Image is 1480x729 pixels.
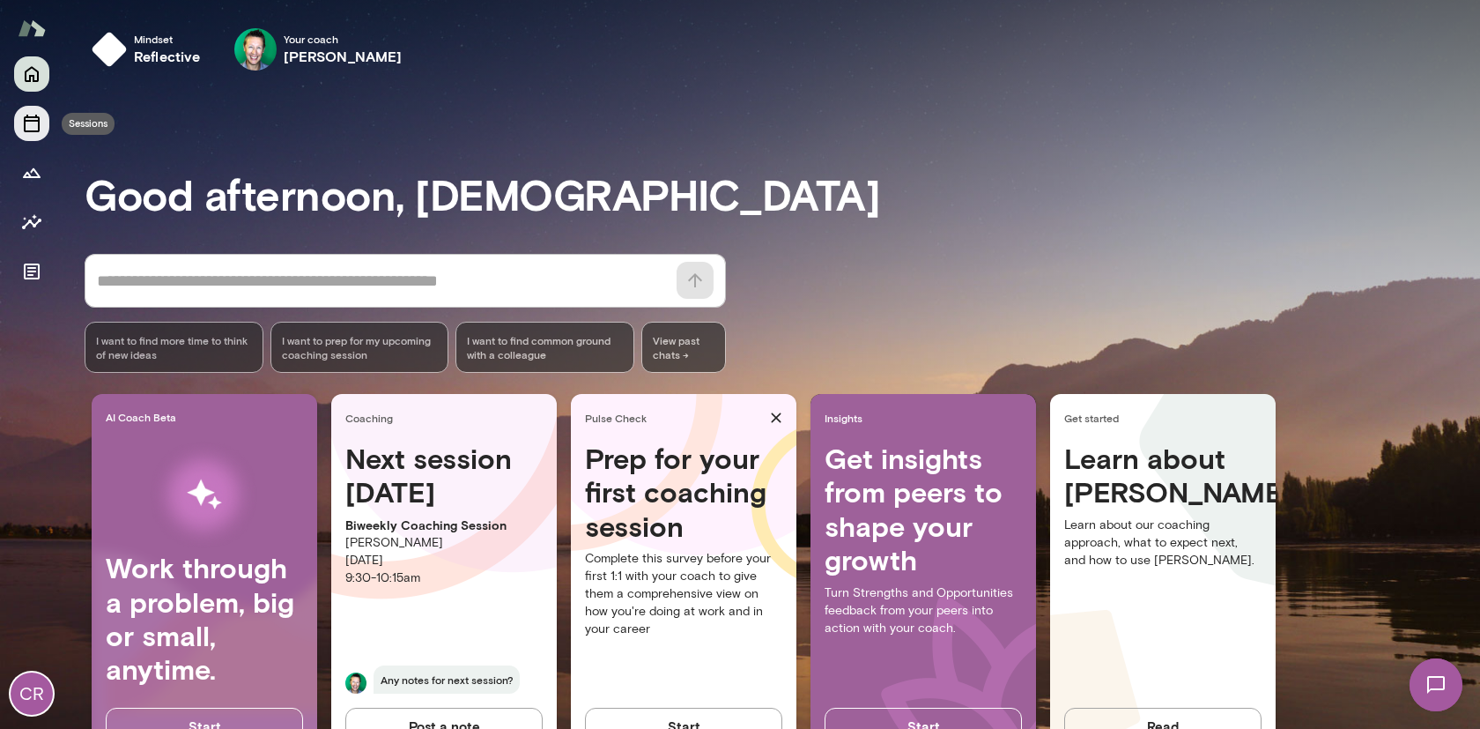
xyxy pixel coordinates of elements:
[14,254,49,289] button: Documents
[11,673,53,715] div: CR
[282,333,438,361] span: I want to prep for my upcoming coaching session
[585,442,782,543] h4: Prep for your first coaching session
[18,11,46,45] img: Mento
[134,32,201,46] span: Mindset
[14,155,49,190] button: Growth Plan
[345,569,543,587] p: 9:30 - 10:15am
[374,666,520,694] span: Any notes for next session?
[284,46,403,67] h6: [PERSON_NAME]
[345,411,550,425] span: Coaching
[270,322,449,373] div: I want to prep for my upcoming coaching session
[222,21,415,78] div: Brian LawrenceYour coach[PERSON_NAME]
[1064,411,1269,425] span: Get started
[126,439,283,551] img: AI Workflows
[85,21,215,78] button: Mindsetreflective
[455,322,634,373] div: I want to find common ground with a colleague
[345,517,543,534] p: Biweekly Coaching Session
[1064,442,1262,510] h4: Learn about [PERSON_NAME]
[234,28,277,71] img: Brian Lawrence
[345,534,543,552] p: [PERSON_NAME]
[1064,517,1262,569] p: Learn about our coaching approach, what to expect next, and how to use [PERSON_NAME].
[96,333,252,361] span: I want to find more time to think of new ideas
[14,106,49,141] button: Sessions
[345,552,543,569] p: [DATE]
[85,322,263,373] div: I want to find more time to think of new ideas
[825,442,1022,577] h4: Get insights from peers to shape your growth
[62,113,115,135] div: Sessions
[106,551,303,687] h4: Work through a problem, big or small, anytime.
[106,410,310,424] span: AI Coach Beta
[825,411,1029,425] span: Insights
[14,56,49,92] button: Home
[345,442,543,510] h4: Next session [DATE]
[284,32,403,46] span: Your coach
[641,322,726,373] span: View past chats ->
[85,169,1480,219] h3: Good afternoon, [DEMOGRAPHIC_DATA]
[14,205,49,240] button: Insights
[585,550,782,638] p: Complete this survey before your first 1:1 with your coach to give them a comprehensive view on h...
[825,584,1022,637] p: Turn Strengths and Opportunities feedback from your peers into action with your coach.
[345,673,366,694] img: Brian
[585,411,763,425] span: Pulse Check
[467,333,623,361] span: I want to find common ground with a colleague
[134,46,201,67] h6: reflective
[92,32,127,67] img: mindset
